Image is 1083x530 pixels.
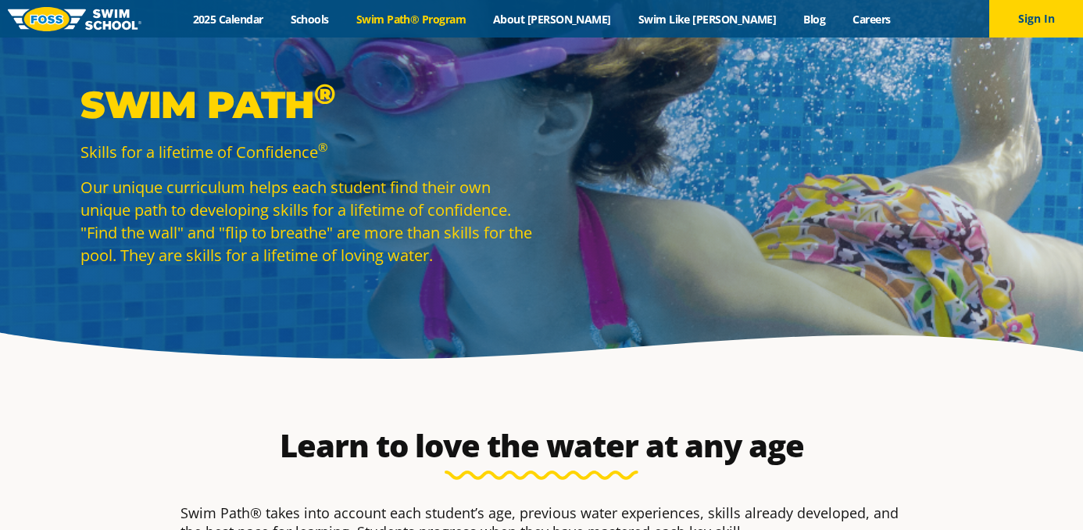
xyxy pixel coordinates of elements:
a: Blog [790,12,839,27]
a: Swim Path® Program [342,12,479,27]
p: Swim Path [80,81,534,128]
a: About [PERSON_NAME] [480,12,625,27]
a: Swim Like [PERSON_NAME] [624,12,790,27]
sup: ® [314,77,335,111]
sup: ® [318,139,327,155]
a: Schools [277,12,342,27]
img: FOSS Swim School Logo [8,7,141,31]
a: 2025 Calendar [179,12,277,27]
p: Our unique curriculum helps each student find their own unique path to developing skills for a li... [80,176,534,267]
p: Skills for a lifetime of Confidence [80,141,534,163]
h2: Learn to love the water at any age [173,427,910,464]
a: Careers [839,12,904,27]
